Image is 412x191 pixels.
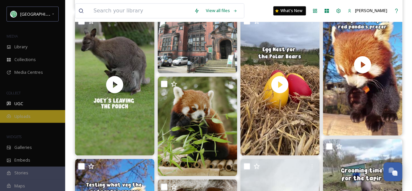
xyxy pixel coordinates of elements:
[14,113,31,119] span: Uploads
[14,101,23,107] span: UGC
[14,183,25,189] span: Maps
[355,8,387,13] span: [PERSON_NAME]
[14,144,32,151] span: Galleries
[383,162,402,181] button: Open Chat
[344,4,391,17] a: [PERSON_NAME]
[20,11,62,17] span: [GEOGRAPHIC_DATA]
[158,76,237,176] img: Got bamboo? Our red pandas would LOVE a tasty treat! 💚 If you’ve got spare cuttings, we’d be so g...
[203,4,241,17] a: View all files
[14,44,27,50] span: Library
[90,4,191,18] input: Search your library
[14,170,28,176] span: Stories
[14,157,30,163] span: Embeds
[7,90,21,95] span: COLLECT
[240,14,320,155] img: thumbnail
[75,14,154,155] img: thumbnail
[10,11,17,17] img: Facebook%20Icon.png
[7,134,21,139] span: WIDGETS
[273,6,306,15] a: What's New
[14,56,36,63] span: Collections
[14,69,43,75] span: Media Centres
[7,34,18,39] span: MEDIA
